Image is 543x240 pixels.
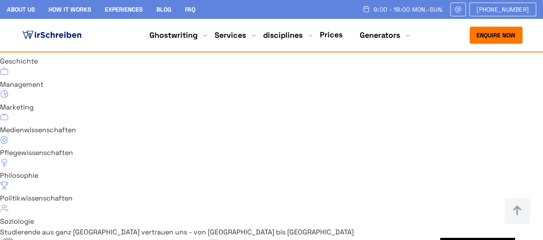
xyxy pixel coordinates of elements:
img: Schedule [362,6,370,12]
a: [PHONE_NUMBER] [469,3,536,16]
a: Experiences [105,6,143,13]
a: Prices [320,30,343,39]
a: Blog [156,6,171,13]
a: Ghostwriting [149,30,197,40]
button: Enquire now [470,27,522,44]
font: Enquire now [476,31,516,39]
font: 9:00 - 18:00 Mon.-Sun. [373,6,443,13]
a: disciplines [263,30,303,40]
font: Generators [360,30,400,40]
a: About Us [7,6,35,13]
img: logo ghostwriter-austria [21,29,83,42]
img: button top [504,198,530,224]
a: FAQ [185,6,195,13]
img: E-mail [454,6,462,13]
a: Services [215,30,246,40]
a: How it works [49,6,91,13]
font: [PHONE_NUMBER] [476,6,529,13]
